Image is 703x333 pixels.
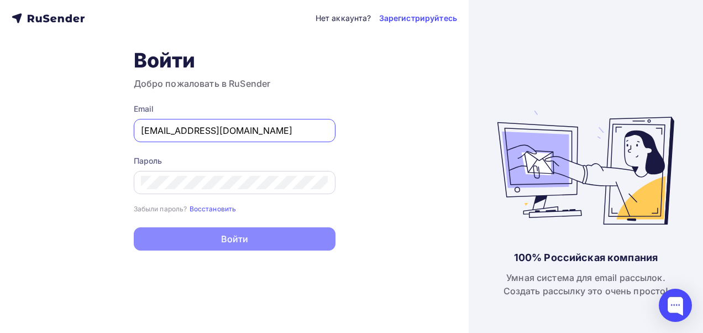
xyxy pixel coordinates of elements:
[134,103,335,115] div: Email
[316,13,371,24] div: Нет аккаунта?
[503,271,669,298] div: Умная система для email рассылок. Создать рассылку это очень просто!
[190,205,237,213] small: Восстановить
[134,77,335,90] h3: Добро пожаловать в RuSender
[134,227,335,251] button: Войти
[379,13,457,24] a: Зарегистрируйтесь
[141,124,328,137] input: Укажите свой email
[190,204,237,213] a: Восстановить
[134,155,335,166] div: Пароль
[134,48,335,72] h1: Войти
[134,205,187,213] small: Забыли пароль?
[514,251,658,264] div: 100% Российская компания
